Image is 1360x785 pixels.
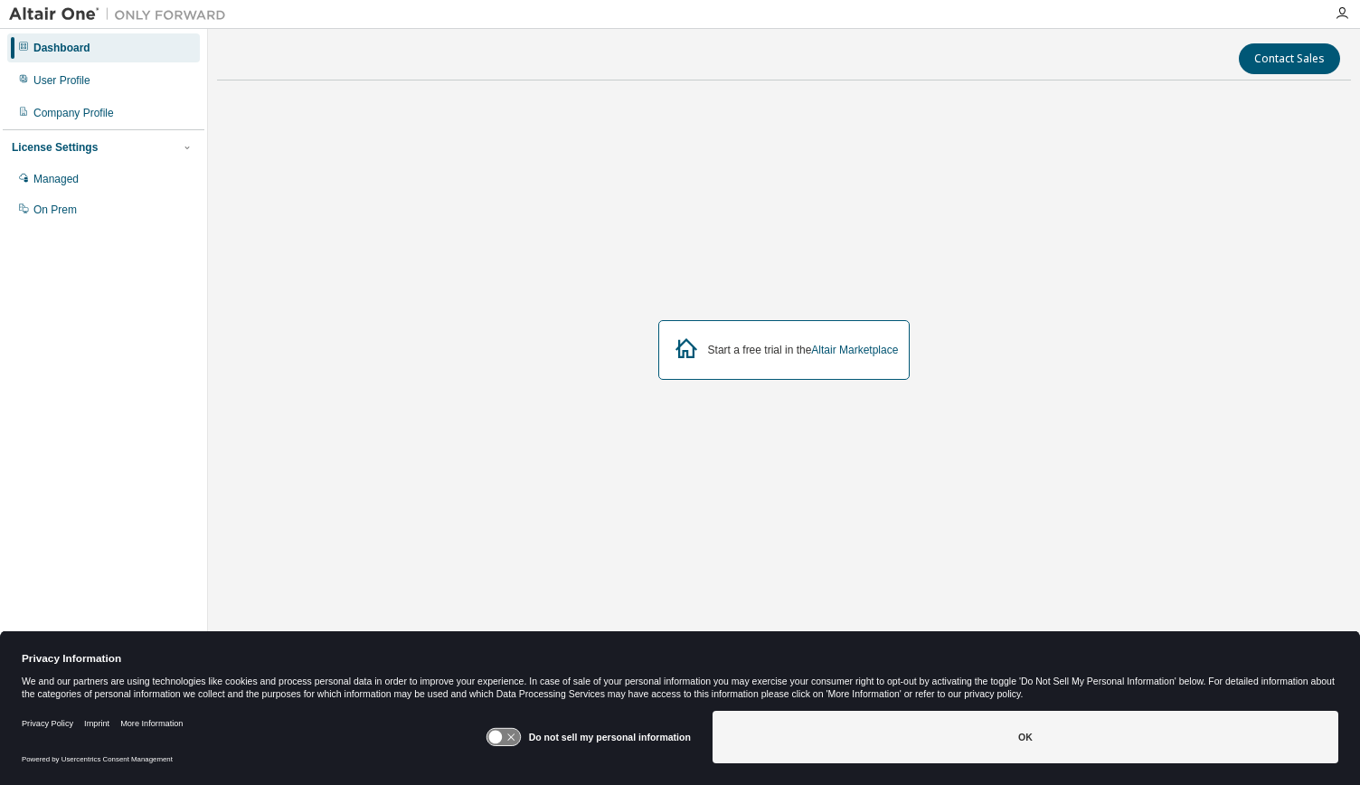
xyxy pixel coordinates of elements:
[33,73,90,88] div: User Profile
[33,106,114,120] div: Company Profile
[708,343,899,357] div: Start a free trial in the
[811,344,898,356] a: Altair Marketplace
[1239,43,1340,74] button: Contact Sales
[33,203,77,217] div: On Prem
[12,140,98,155] div: License Settings
[33,41,90,55] div: Dashboard
[9,5,235,24] img: Altair One
[33,172,79,186] div: Managed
